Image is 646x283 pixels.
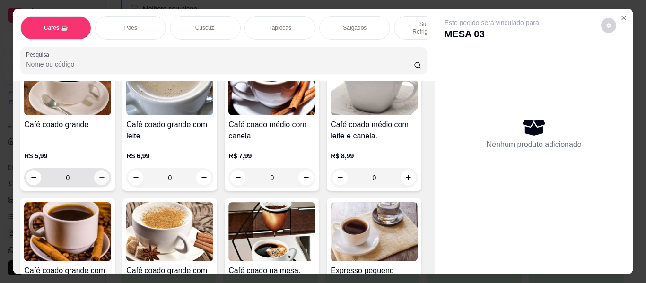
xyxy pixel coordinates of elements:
button: increase-product-quantity [196,170,211,185]
img: product-image [228,56,315,115]
h4: Café coado grande com leite [126,119,213,142]
button: decrease-product-quantity [26,170,41,185]
p: Cuscuz. [195,24,216,32]
p: Tapiocas [269,24,291,32]
button: decrease-product-quantity [128,170,143,185]
img: product-image [228,202,315,261]
button: increase-product-quantity [298,170,314,185]
p: Salgados [343,24,367,32]
p: Sucos e Refrigerantes [402,20,457,35]
button: Close [616,10,631,26]
img: product-image [24,56,111,115]
button: decrease-product-quantity [332,170,348,185]
p: Este pedido será vinculado para [445,18,539,27]
p: Nenhum produto adicionado [487,139,582,150]
label: Pesquisa [26,51,52,59]
img: product-image [126,56,213,115]
p: R$ 7,99 [228,151,315,161]
button: increase-product-quantity [401,170,416,185]
h4: Café coado médio com leite e canela. [331,119,418,142]
h4: Café coado grande [24,119,111,130]
p: R$ 6,99 [126,151,213,161]
img: product-image [331,202,418,261]
h4: Expresso pequeno [331,265,418,276]
p: R$ 8,99 [331,151,418,161]
input: Pesquisa [26,60,414,69]
img: product-image [126,202,213,261]
img: product-image [24,202,111,261]
p: Cafés ☕ [44,24,68,32]
img: product-image [331,56,418,115]
p: Pães [124,24,137,32]
p: R$ 5,99 [24,151,111,161]
p: MESA 03 [445,27,539,41]
button: increase-product-quantity [94,170,109,185]
h4: Café coado médio com canela [228,119,315,142]
button: decrease-product-quantity [601,18,616,33]
button: decrease-product-quantity [230,170,245,185]
h4: Café coado na mesa. [228,265,315,276]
